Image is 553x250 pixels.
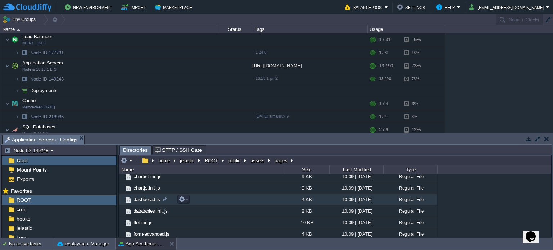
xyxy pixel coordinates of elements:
[19,73,30,85] img: AMDAwAAAACH5BAEAAAAALAAAAAABAAEAAAICRAEAOw==
[132,173,163,179] span: chartist.init.js
[1,25,216,33] div: Name
[397,3,427,12] button: Settings
[10,123,20,137] img: AMDAwAAAACH5BAEAAAAALAAAAAABAAEAAAICRAEAOw==
[125,173,132,181] img: AMDAwAAAACH5BAEAAAAALAAAAAABAAEAAAICRAEAOw==
[5,96,9,111] img: AMDAwAAAACH5BAEAAAAALAAAAAABAAEAAAICRAEAOw==
[17,29,20,31] img: AMDAwAAAACH5BAEAAAAALAAAAAABAAEAAAICRAEAOw==
[329,194,383,205] div: 10:09 | [DATE]
[404,59,428,73] div: 73%
[22,41,46,45] span: NGINX 1.24.0
[119,194,125,205] img: AMDAwAAAACH5BAEAAAAALAAAAAABAAEAAAICRAEAOw==
[22,124,57,129] a: SQL DatabasesMariaDB 11.6.2
[125,185,132,192] img: AMDAwAAAACH5BAEAAAAALAAAAAABAAEAAAICRAEAOw==
[22,97,37,104] span: Cache
[155,146,202,154] span: SFTP / SSH Gate
[30,114,65,120] a: Node ID:218986
[404,96,428,111] div: 3%
[329,228,383,240] div: 10:09 | [DATE]
[57,240,109,247] button: Deployment Manager
[119,228,125,240] img: AMDAwAAAACH5BAEAAAAALAAAAAABAAEAAAICRAEAOw==
[132,185,161,191] a: chartjs.init.js
[119,205,125,217] img: AMDAwAAAACH5BAEAAAAALAAAAAABAAEAAAICRAEAOw==
[22,33,53,40] span: Load Balancer
[19,85,30,96] img: AMDAwAAAACH5BAEAAAAALAAAAAABAAEAAAICRAEAOw==
[132,219,154,226] span: flot.init.js
[404,47,428,58] div: 16%
[10,96,20,111] img: AMDAwAAAACH5BAEAAAAALAAAAAABAAEAAAICRAEAOw==
[383,228,437,240] div: Regular File
[283,228,329,240] div: 4 KB
[5,59,9,73] img: AMDAwAAAACH5BAEAAAAALAAAAAABAAEAAAICRAEAOw==
[15,47,19,58] img: AMDAwAAAACH5BAEAAAAALAAAAAABAAEAAAICRAEAOw==
[404,111,428,122] div: 3%
[30,87,59,94] a: Deployments
[329,171,383,182] div: 10:09 | [DATE]
[383,205,437,217] div: Regular File
[379,59,393,73] div: 13 / 90
[132,208,169,214] a: datatables.init.js
[65,3,114,12] button: New Environment
[15,73,19,85] img: AMDAwAAAACH5BAEAAAAALAAAAAABAAEAAAICRAEAOw==
[283,182,329,194] div: 9 KB
[30,50,49,55] span: Node ID:
[5,32,9,47] img: AMDAwAAAACH5BAEAAAAALAAAAAABAAEAAAICRAEAOw==
[132,231,171,237] a: form-advanced.js
[119,155,551,165] input: Click to enter the path
[283,194,329,205] div: 4 KB
[118,240,164,247] button: Agri-Academia-Database
[15,157,29,164] span: Root
[22,67,57,72] span: Node.js 16.18.1 LTS
[256,50,266,54] span: 1.24.0
[383,194,437,205] div: Regular File
[283,217,329,228] div: 10 KB
[179,157,197,164] button: jelastic
[283,171,329,182] div: 9 KB
[15,197,32,203] a: ROOT
[329,217,383,228] div: 10:09 | [DATE]
[119,182,125,194] img: AMDAwAAAACH5BAEAAAAALAAAAAABAAEAAAICRAEAOw==
[15,167,48,173] a: Mount Points
[256,114,289,118] span: [DATE]-almalinux-9
[15,176,35,182] a: Exports
[5,147,50,154] button: Node ID: 149248
[155,3,194,12] button: Marketplace
[15,225,33,231] span: jelastic
[30,76,65,82] span: 149248
[436,3,457,12] button: Help
[217,25,252,33] div: Status
[30,50,65,56] span: 177731
[19,47,30,58] img: AMDAwAAAACH5BAEAAAAALAAAAAABAAEAAAICRAEAOw==
[22,131,48,136] span: MariaDB 11.6.2
[132,196,161,203] a: dashborad.js
[227,157,242,164] button: public
[22,98,37,103] a: CacheMemcached [DATE]
[10,59,20,73] img: AMDAwAAAACH5BAEAAAAALAAAAAABAAEAAAICRAEAOw==
[9,238,54,250] div: No active tasks
[15,215,31,222] span: hooks
[379,73,391,85] div: 13 / 90
[10,32,20,47] img: AMDAwAAAACH5BAEAAAAALAAAAAABAAEAAAICRAEAOw==
[383,171,437,182] div: Regular File
[9,188,33,194] a: Favorites
[379,123,388,137] div: 2 / 6
[329,182,383,194] div: 10:09 | [DATE]
[22,60,64,65] a: Application ServersNode.js 16.18.1 LTS
[125,219,132,227] img: AMDAwAAAACH5BAEAAAAALAAAAAABAAEAAAICRAEAOw==
[30,114,65,120] span: 218986
[249,157,266,164] button: assets
[404,32,428,47] div: 16%
[15,206,28,213] a: cron
[30,114,49,119] span: Node ID:
[379,111,387,122] div: 1 / 4
[125,208,132,215] img: AMDAwAAAACH5BAEAAAAALAAAAAABAAEAAAICRAEAOw==
[125,231,132,238] img: AMDAwAAAACH5BAEAAAAALAAAAAABAAEAAAICRAEAOw==
[15,234,28,241] a: keys
[22,105,55,109] span: Memcached [DATE]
